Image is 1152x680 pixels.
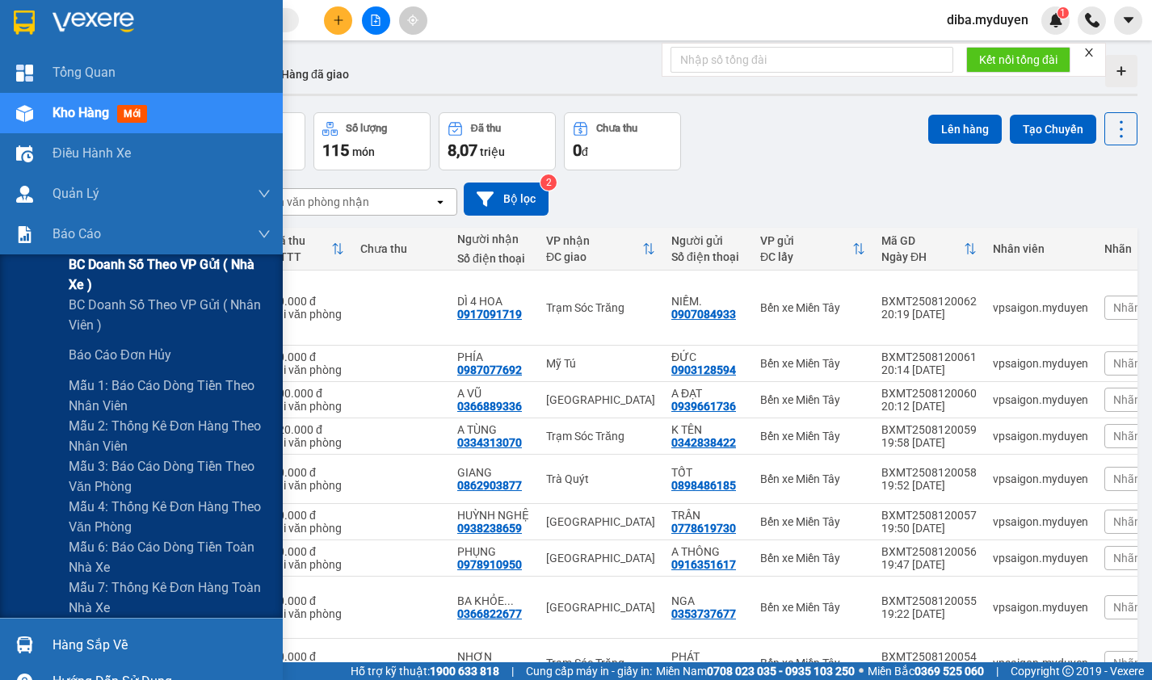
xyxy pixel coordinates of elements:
div: 19:22 [DATE] [881,607,977,620]
span: 1 [1060,7,1066,19]
button: Hàng đã giao [268,55,362,94]
div: Bến xe Miền Tây [760,552,865,565]
span: down [258,187,271,200]
div: Tạo kho hàng mới [1105,55,1137,87]
div: GIANG [457,466,530,479]
div: 19:58 [DATE] [881,436,977,449]
div: A TÙNG [457,423,530,436]
div: BXMT2508120059 [881,423,977,436]
div: vpsaigon.myduyen [993,601,1088,614]
span: Nhãn [1113,430,1141,443]
div: [GEOGRAPHIC_DATA] [546,515,655,528]
div: PHỤNG [457,545,530,558]
div: 60.000 đ [271,295,344,308]
div: 50.000 đ [271,650,344,663]
div: 0917091719 [457,308,522,321]
div: Chưa thu [596,123,637,134]
div: BXMT2508120057 [881,509,977,522]
div: PHÍA [457,350,530,363]
th: Toggle SortBy [263,228,352,271]
div: Tại văn phòng [271,607,344,620]
span: Miền Bắc [868,662,984,680]
div: A ĐẠT [671,387,744,400]
img: solution-icon [16,226,33,243]
div: 70.000 đ [271,350,344,363]
div: VP nhận [546,234,642,247]
div: Số điện thoại [457,252,530,265]
div: VP gửi [760,234,852,247]
span: Nhãn [1113,357,1141,370]
span: Mẫu 1: Báo cáo dòng tiền theo nhân viên [69,376,271,416]
div: BXMT2508120055 [881,594,977,607]
div: 0778619730 [671,522,736,535]
button: Số lượng115món [313,112,431,170]
div: Trạm Sóc Trăng [546,657,655,670]
div: Hàng sắp về [53,633,271,657]
div: Chưa thu [360,242,441,255]
span: Tổng Quan [53,62,116,82]
div: 19:52 [DATE] [881,479,977,492]
div: TỐT [671,466,744,479]
div: Bến xe Miền Tây [760,357,865,370]
span: mới [117,105,147,123]
button: plus [324,6,352,35]
button: aim [399,6,427,35]
strong: 1900 633 818 [430,665,499,678]
span: BC doanh số theo VP gửi ( nhân viên ) [69,295,271,335]
button: file-add [362,6,390,35]
span: đ [582,145,588,158]
span: Mẫu 6: Báo cáo dòng tiền toàn nhà xe [69,537,271,577]
div: 0334313070 [457,436,522,449]
div: 0903128594 [671,363,736,376]
div: 19:50 [DATE] [881,522,977,535]
div: BXMT2508120056 [881,545,977,558]
span: Nhãn [1113,393,1141,406]
div: A THÔNG [671,545,744,558]
div: 0366822677 [457,607,522,620]
span: BC doanh số theo VP gửi ( nhà xe ) [69,254,271,295]
button: caret-down [1114,6,1142,35]
div: vpsaigon.myduyen [993,430,1088,443]
span: 8,07 [448,141,477,160]
div: ĐC giao [546,250,642,263]
th: Toggle SortBy [752,228,873,271]
div: Mã GD [881,234,964,247]
div: Đã thu [271,234,331,247]
span: Miền Nam [656,662,855,680]
div: Bến xe Miền Tây [760,430,865,443]
div: BXMT2508120061 [881,350,977,363]
div: Nhân viên [993,242,1088,255]
div: 0938238659 [457,522,522,535]
div: Tại văn phòng [271,400,344,413]
span: Mẫu 3: Báo cáo dòng tiền theo văn phòng [69,456,271,497]
sup: 2 [540,174,557,191]
span: file-add [370,15,381,26]
div: Đã thu [471,123,501,134]
div: Người nhận [457,233,530,246]
div: Bến xe Miền Tây [760,393,865,406]
span: caret-down [1121,13,1136,27]
div: K TÊN [671,423,744,436]
div: vpsaigon.myduyen [993,552,1088,565]
strong: 0708 023 035 - 0935 103 250 [707,665,855,678]
img: dashboard-icon [16,65,33,82]
div: 19:47 [DATE] [881,558,977,571]
div: 0916351617 [671,558,736,571]
div: 100.000 đ [271,387,344,400]
div: Số lượng [346,123,387,134]
span: Mẫu 2: Thống kê đơn hàng theo nhân viên [69,416,271,456]
div: NGA [671,594,744,607]
button: Chưa thu0đ [564,112,681,170]
div: 20:14 [DATE] [881,363,977,376]
span: triệu [480,145,505,158]
span: Báo cáo đơn Hủy [69,345,171,365]
div: Bến xe Miền Tây [760,601,865,614]
img: logo-vxr [14,10,35,35]
div: Bến xe Miền Tây [760,301,865,314]
div: BA KHỎE (0966546614 ) [457,594,530,607]
img: warehouse-icon [16,636,33,653]
span: plus [333,15,344,26]
button: Đã thu8,07 triệu [439,112,556,170]
div: Bến xe Miền Tây [760,472,865,485]
div: Trà Quýt [546,472,655,485]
